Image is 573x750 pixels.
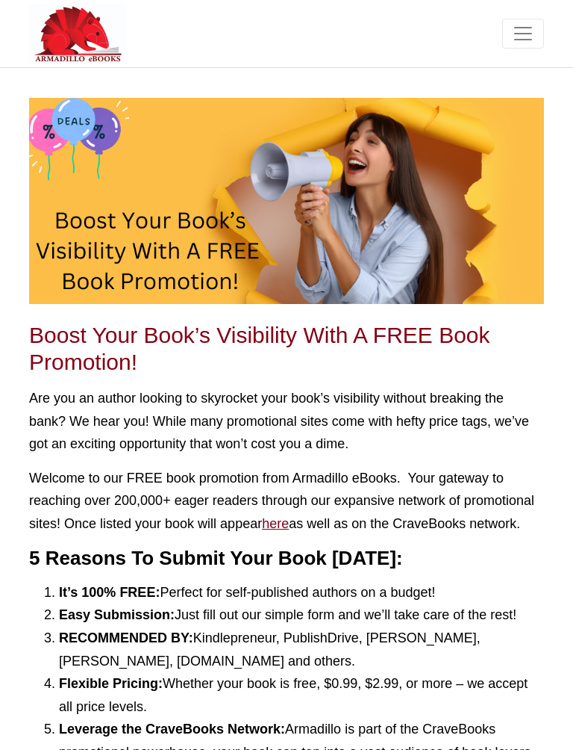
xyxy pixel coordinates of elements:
[59,585,160,600] strong: It’s 100% FREE:
[59,607,175,622] strong: Easy Submission:
[59,581,544,604] li: Perfect for self-published authors on a budget!
[59,604,544,627] li: Just fill out our simple form and we’ll take care of the rest!
[262,516,289,531] a: here
[29,323,490,374] a: Boost Your Book’s Visibility With A FREE Book Promotion!
[29,547,403,569] strong: 5 Reasons To Submit Your Book [DATE]:
[59,627,544,672] li: Kindlepreneur, PublishDrive, [PERSON_NAME], [PERSON_NAME], [DOMAIN_NAME] and others.
[29,4,126,63] img: Armadilloebooks
[59,676,163,691] strong: Flexible Pricing:
[59,630,193,645] strong: RECOMMENDED BY:
[59,672,544,718] li: Whether your book is free, $0.99, $2.99, or more – we accept all price levels.
[29,387,544,456] p: Are you an author looking to skyrocket your book’s visibility without breaking the bank? We hear ...
[59,722,285,737] strong: Leverage the CraveBooks Network:
[29,98,544,304] img: Boost Your Book’s Visibility With A FREE Book Promotion!
[29,467,544,536] p: Welcome to our FREE book promotion from Armadillo eBooks. Your gateway to reaching over 200,000+ ...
